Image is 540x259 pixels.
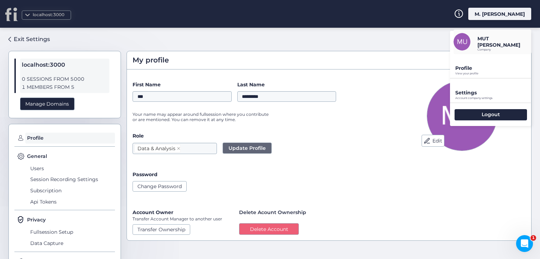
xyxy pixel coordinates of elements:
span: Session Recording Settings [28,174,115,185]
button: Change Password [133,181,187,192]
div: M. [PERSON_NAME] [468,8,531,20]
span: Profile [25,133,115,144]
button: Delete Account [239,223,299,235]
label: Account Owner [133,209,173,215]
label: Password [133,171,157,178]
p: Logout [482,111,500,118]
p: Transfer Account Manager to another user [133,216,222,221]
span: 1 [531,235,536,241]
div: localhost:3000 [31,12,66,18]
p: View your profile [455,72,531,75]
span: 0 SESSIONS FROM 5000 [22,75,108,83]
p: Your name may appear around fullsession where you contribute or are mentioned. You can remove it ... [133,112,273,122]
label: Last Name [237,81,336,88]
p: Account company settings [455,97,531,100]
p: MUT [PERSON_NAME] [477,35,531,48]
a: Exit Settings [8,33,50,45]
button: Edit [422,135,444,147]
span: General [27,152,47,160]
div: Manage Domains [20,98,75,111]
img: avatar [454,33,471,51]
p: Company [477,48,531,51]
span: My profile [133,55,169,66]
iframe: Intercom live chat [516,235,533,252]
span: Data Capture [28,238,115,249]
span: Users [28,163,115,174]
nz-select-item: Data & Analysis [134,144,181,153]
span: Privacy [27,216,46,224]
p: Settings [455,89,531,96]
label: First Name [133,81,232,88]
span: Update Profile [229,144,266,152]
img: Avatar Picture [427,81,497,151]
span: localhost:3000 [22,60,108,69]
div: Exit Settings [14,35,50,44]
label: Role [133,132,387,140]
span: Delete Acount Ownership [239,208,306,216]
span: Fullsession Setup [28,226,115,238]
button: Update Profile [223,142,272,154]
div: Data & Analysis [137,145,175,152]
span: 1 MEMBERS FROM 5 [22,83,108,91]
p: Profile [455,65,531,71]
span: Subscription [28,185,115,196]
span: Api Tokens [28,196,115,207]
button: Transfer Ownership [133,224,190,235]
